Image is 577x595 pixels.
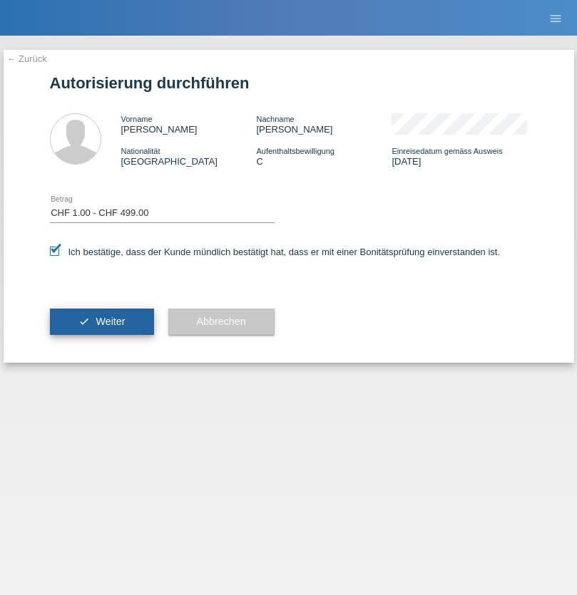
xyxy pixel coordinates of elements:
[256,115,294,123] span: Nachname
[121,145,257,167] div: [GEOGRAPHIC_DATA]
[256,147,334,155] span: Aufenthaltsbewilligung
[50,247,501,257] label: Ich bestätige, dass der Kunde mündlich bestätigt hat, dass er mit einer Bonitätsprüfung einversta...
[121,115,153,123] span: Vorname
[256,145,392,167] div: C
[197,316,246,327] span: Abbrechen
[96,316,125,327] span: Weiter
[50,74,528,92] h1: Autorisierung durchführen
[168,309,275,336] button: Abbrechen
[78,316,90,327] i: check
[392,147,502,155] span: Einreisedatum gemäss Ausweis
[548,11,563,26] i: menu
[50,309,154,336] button: check Weiter
[7,53,47,64] a: ← Zurück
[121,113,257,135] div: [PERSON_NAME]
[392,145,527,167] div: [DATE]
[541,14,570,22] a: menu
[256,113,392,135] div: [PERSON_NAME]
[121,147,160,155] span: Nationalität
